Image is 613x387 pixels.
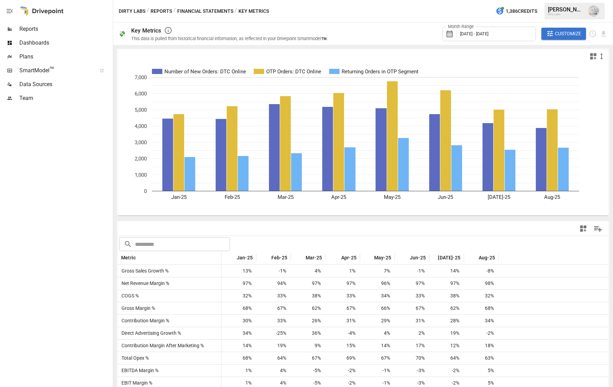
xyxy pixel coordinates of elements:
button: Schedule report [589,30,597,38]
span: -3% [398,365,426,377]
span: 36% [294,327,322,339]
text: 3,000 [135,139,147,146]
text: Feb-25 [225,194,240,200]
span: 34% [225,327,253,339]
span: Metric [121,254,136,261]
text: 0 [144,188,147,194]
button: Download report [600,30,607,38]
span: 98% [467,277,495,289]
text: Returning Orders in OTP Segment [342,68,418,75]
span: 2% [398,327,426,339]
span: 19% [260,340,287,352]
div: / [173,7,176,16]
span: 18% [467,340,495,352]
text: 2,000 [135,156,147,162]
span: 94% [260,277,287,289]
span: Data Sources [19,80,111,89]
button: Manage Columns [590,221,606,237]
span: 15% [329,340,357,352]
span: 13% [225,265,253,277]
span: Jan-25 [237,254,253,261]
text: 7,000 [135,74,147,81]
text: 1,000 [135,172,147,178]
span: 19% [433,327,460,339]
span: 9% [294,340,322,352]
span: 17% [398,340,426,352]
img: Emmanuelle Johnson [588,6,599,17]
span: Aug-25 [479,254,495,261]
span: 33% [260,315,287,327]
button: Emmanuelle Johnson [584,1,603,21]
span: 30% [225,315,253,327]
text: Number of New Orders: DTC Online [164,68,246,75]
span: 1% [225,365,253,377]
span: 32% [225,290,253,302]
span: Total Opex % [119,352,149,364]
span: 33% [260,290,287,302]
span: 67% [398,302,426,314]
text: 6,000 [135,91,147,97]
span: 4% [260,365,287,377]
span: Gross Sales Growth % [119,265,169,277]
span: Plans [19,53,111,61]
span: 14% [433,265,460,277]
span: 12% [433,340,460,352]
span: 32% [467,290,495,302]
span: Contribution Margin % [119,315,169,327]
div: / [147,7,149,16]
text: 5,000 [135,107,147,113]
span: 4% [294,265,322,277]
span: 67% [294,352,322,364]
span: [DATE] - [DATE] [460,31,488,36]
span: Team [19,94,111,102]
svg: A chart. [118,63,609,215]
span: -1% [260,265,287,277]
span: 96% [363,277,391,289]
text: Jan-25 [171,194,187,200]
div: Dirty Labs [548,13,584,16]
span: [DATE]-25 [438,254,460,261]
label: Month Range [446,24,476,30]
span: -1% [398,265,426,277]
span: -2% [433,365,460,377]
span: 62% [433,302,460,314]
span: 26% [294,315,322,327]
span: 38% [294,290,322,302]
span: 64% [433,352,460,364]
span: Customize [555,29,581,38]
span: -5% [294,365,322,377]
span: 38% [433,290,460,302]
span: 28% [433,315,460,327]
span: 63% [467,352,495,364]
span: -25% [260,327,287,339]
span: 97% [398,277,426,289]
span: 14% [225,340,253,352]
span: Reports [19,25,111,33]
div: 💸 [119,30,126,37]
button: Dirty Labs [119,7,145,16]
span: 97% [225,277,253,289]
span: 70% [398,352,426,364]
div: Key Metrics [131,27,161,34]
span: 31% [398,315,426,327]
span: 1,386 Credits [506,7,537,16]
text: May-25 [384,194,400,200]
span: 33% [398,290,426,302]
span: 68% [225,352,253,364]
span: -2% [467,327,495,339]
span: Jun-25 [410,254,426,261]
span: Apr-25 [341,254,357,261]
span: 67% [329,302,357,314]
text: [DATE]-25 [488,194,510,200]
span: 67% [260,302,287,314]
text: 4,000 [135,123,147,129]
span: Gross Margin % [119,302,155,314]
span: Dashboards [19,39,111,47]
span: -1% [363,365,391,377]
span: 34% [467,315,495,327]
span: Contribution Margin After Marketing % [119,340,204,352]
span: 29% [363,315,391,327]
span: EBITDA Margin % [119,365,159,377]
text: OTP Orders: DTC Online [266,68,321,75]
